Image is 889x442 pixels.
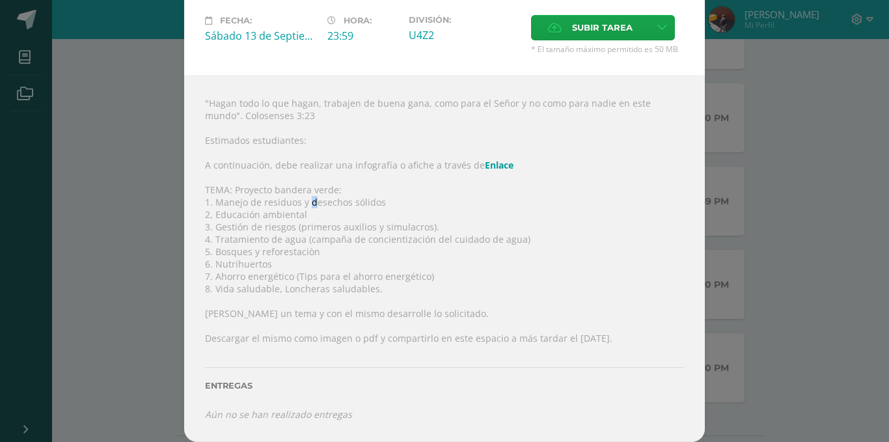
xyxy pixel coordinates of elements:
[184,76,705,442] div: "Hagan todo lo que hagan, trabajen de buena gana, como para el Señor y no como para nadie en este...
[327,29,398,43] div: 23:59
[344,16,372,25] span: Hora:
[409,28,521,42] div: U4Z2
[531,44,684,55] span: * El tamaño máximo permitido es 50 MB
[205,381,684,391] label: Entregas
[572,16,633,40] span: Subir tarea
[205,408,352,421] i: Aún no se han realizado entregas
[220,16,252,25] span: Fecha:
[409,15,521,25] label: División:
[205,29,317,43] div: Sábado 13 de Septiembre
[485,159,513,171] a: Enlace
